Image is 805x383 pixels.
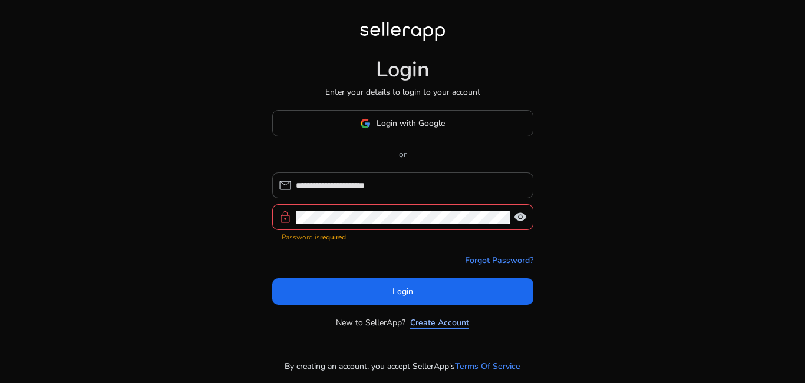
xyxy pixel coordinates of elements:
img: google-logo.svg [360,118,371,129]
span: Login [392,285,413,298]
h1: Login [376,57,430,82]
mat-error: Password is [282,230,524,242]
p: New to SellerApp? [336,317,405,329]
a: Forgot Password? [465,254,533,267]
p: or [272,148,533,161]
strong: required [320,232,346,242]
a: Create Account [410,317,469,329]
span: lock [278,210,292,224]
button: Login [272,278,533,305]
button: Login with Google [272,110,533,136]
span: visibility [513,210,527,224]
span: mail [278,178,292,192]
span: Login with Google [377,117,445,129]
a: Terms Of Service [455,360,520,372]
p: Enter your details to login to your account [325,86,480,98]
